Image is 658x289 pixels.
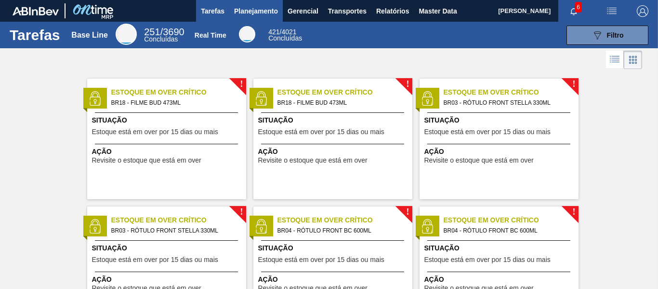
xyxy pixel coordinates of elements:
span: BR18 - FILME BUD 473ML [277,97,405,108]
span: Situação [92,115,244,125]
img: status [88,91,102,106]
div: Real Time [239,26,255,42]
span: 6 [575,2,582,13]
span: Estoque está em over por 15 dias ou mais [258,256,384,263]
span: Estoque está em over por 15 dias ou mais [424,256,551,263]
span: Estoque em Over Crítico [111,87,246,97]
span: BR03 - RÓTULO FRONT STELLA 330ML [444,97,571,108]
span: Situação [92,243,244,253]
span: Ação [258,147,410,157]
span: Planejamento [234,5,278,17]
img: status [254,219,268,234]
span: Ação [424,147,576,157]
span: Estoque está em over por 15 dias ou mais [92,128,218,136]
img: status [420,91,434,106]
span: ! [240,208,243,216]
img: status [254,91,268,106]
span: Filtro [607,31,624,39]
span: Tarefas [201,5,224,17]
span: Estoque em Over Crítico [111,215,246,225]
button: Filtro [566,26,648,45]
img: status [88,219,102,234]
div: Base Line [144,28,184,42]
span: Ação [424,275,576,285]
span: BR03 - RÓTULO FRONT STELLA 330ML [111,225,238,236]
span: Situação [424,115,576,125]
h1: Tarefas [10,29,60,41]
span: ! [406,208,409,216]
div: Visão em Cards [624,51,642,69]
img: userActions [606,5,618,17]
span: ! [572,81,575,88]
div: Real Time [268,29,302,41]
div: Real Time [195,31,226,39]
span: Revisite o estoque que está em over [258,157,368,164]
img: status [420,219,434,234]
span: / 4021 [268,28,296,36]
span: Concluídas [268,34,302,42]
span: ! [572,208,575,216]
div: Base Line [116,24,137,45]
span: Estoque em Over Crítico [277,87,412,97]
span: Estoque está em over por 15 dias ou mais [258,128,384,136]
span: Ação [92,275,244,285]
div: Base Line [71,31,108,40]
button: Notificações [558,4,589,18]
span: Concluídas [144,35,178,43]
span: ! [406,81,409,88]
span: 251 [144,27,160,37]
span: BR04 - RÓTULO FRONT BC 600ML [277,225,405,236]
span: Ação [258,275,410,285]
span: Revisite o estoque que está em over [92,157,201,164]
span: Situação [258,243,410,253]
span: Estoque está em over por 15 dias ou mais [92,256,218,263]
span: BR04 - RÓTULO FRONT BC 600ML [444,225,571,236]
span: Estoque em Over Crítico [444,87,579,97]
div: Visão em Lista [606,51,624,69]
span: Master Data [419,5,457,17]
span: Situação [424,243,576,253]
span: BR18 - FILME BUD 473ML [111,97,238,108]
span: / 3690 [144,27,184,37]
img: Logout [637,5,648,17]
span: Estoque em Over Crítico [277,215,412,225]
span: Revisite o estoque que está em over [424,157,534,164]
span: Situação [258,115,410,125]
span: Relatórios [376,5,409,17]
span: Estoque está em over por 15 dias ou mais [424,128,551,136]
span: ! [240,81,243,88]
img: TNhmsLtSVTkK8tSr43FrP2fwEKptu5GPRR3wAAAABJRU5ErkJggg== [13,7,59,15]
span: Estoque em Over Crítico [444,215,579,225]
span: Ação [92,147,244,157]
span: 421 [268,28,279,36]
span: Transportes [328,5,367,17]
span: Gerencial [288,5,318,17]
